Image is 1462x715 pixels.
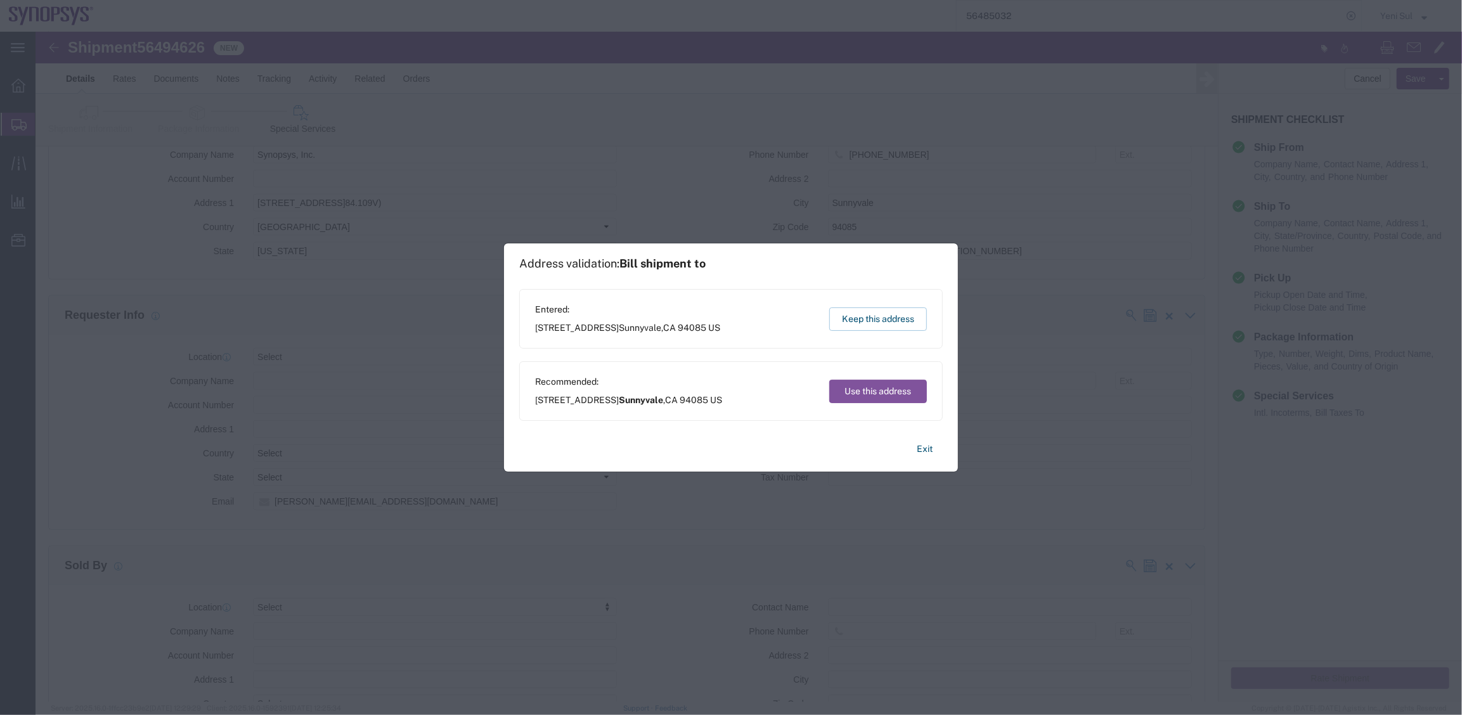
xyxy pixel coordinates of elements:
span: Entered: [535,303,720,316]
span: US [710,395,722,405]
span: [STREET_ADDRESS] , [535,394,722,407]
span: [STREET_ADDRESS] , [535,321,720,335]
span: Sunnyvale [619,323,661,333]
span: CA [663,323,676,333]
span: Sunnyvale [619,395,663,405]
span: 94085 [680,395,708,405]
button: Exit [907,438,943,460]
h1: Address validation: [519,257,706,271]
button: Use this address [829,380,927,403]
span: CA [665,395,678,405]
span: Recommended: [535,375,722,389]
span: 94085 [678,323,706,333]
span: US [708,323,720,333]
span: Bill shipment to [619,257,706,270]
button: Keep this address [829,307,927,331]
